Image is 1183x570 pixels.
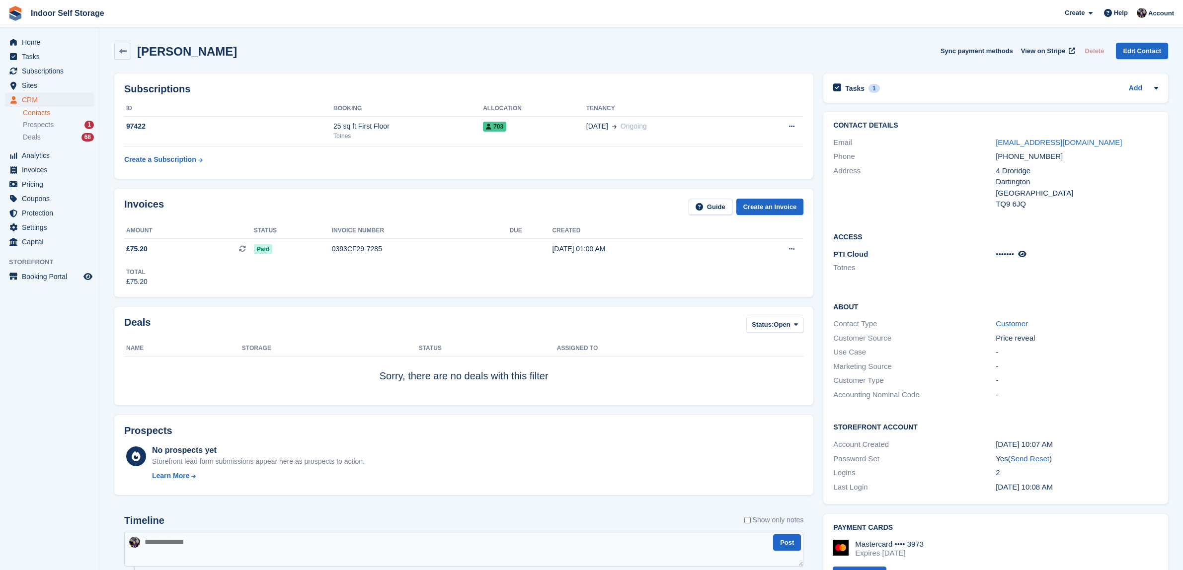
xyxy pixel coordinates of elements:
[137,45,237,58] h2: [PERSON_NAME]
[124,425,172,436] h2: Prospects
[126,244,148,254] span: £75.20
[833,439,996,450] div: Account Created
[552,244,733,254] div: [DATE] 01:00 AM
[1129,83,1142,94] a: Add
[152,444,365,456] div: No prospects yet
[5,206,94,220] a: menu
[9,257,99,267] span: Storefront
[833,165,996,210] div: Address
[552,223,733,239] th: Created
[22,177,81,191] span: Pricing
[254,244,272,254] span: Paid
[1137,8,1147,18] img: Sandra Pomeroy
[22,192,81,206] span: Coupons
[833,250,868,258] span: PTI Cloud
[833,422,1158,431] h2: Storefront Account
[1017,43,1077,59] a: View on Stripe
[746,317,803,333] button: Status: Open
[833,361,996,372] div: Marketing Source
[124,199,164,215] h2: Invoices
[22,35,81,49] span: Home
[124,223,254,239] th: Amount
[996,165,1158,177] div: 4 Droridge
[833,151,996,162] div: Phone
[744,515,751,525] input: Show only notes
[5,50,94,64] a: menu
[833,389,996,401] div: Accounting Nominal Code
[124,121,333,132] div: 97422
[5,235,94,249] a: menu
[333,132,483,141] div: Totnes
[419,341,557,356] th: Status
[5,220,94,234] a: menu
[124,154,196,165] div: Create a Subscription
[242,341,419,356] th: Storage
[22,148,81,162] span: Analytics
[996,439,1158,450] div: [DATE] 10:07 AM
[833,375,996,386] div: Customer Type
[833,453,996,465] div: Password Set
[1065,8,1085,18] span: Create
[23,120,54,130] span: Prospects
[855,549,924,558] div: Expires [DATE]
[23,133,41,142] span: Deals
[8,6,23,21] img: stora-icon-8386f47178a22dfd0bd8f6a31ec36ba5ce8667c1dd55bd0f319d3a0aa187defe.svg
[996,333,1158,344] div: Price reveal
[22,270,81,284] span: Booking Portal
[774,320,790,330] span: Open
[833,137,996,148] div: Email
[996,389,1158,401] div: -
[586,121,608,132] span: [DATE]
[855,540,924,549] div: Mastercard •••• 3973
[5,177,94,191] a: menu
[333,121,483,132] div: 25 sq ft First Floor
[996,176,1158,188] div: Dartington
[744,515,804,525] label: Show only notes
[996,151,1158,162] div: [PHONE_NUMBER]
[124,83,803,95] h2: Subscriptions
[1021,46,1065,56] span: View on Stripe
[833,347,996,358] div: Use Case
[5,148,94,162] a: menu
[254,223,332,239] th: Status
[996,347,1158,358] div: -
[22,163,81,177] span: Invoices
[5,163,94,177] a: menu
[124,515,164,526] h2: Timeline
[833,262,996,274] li: Totnes
[941,43,1013,59] button: Sync payment methods
[124,101,333,117] th: ID
[833,122,1158,130] h2: Contact Details
[124,150,203,169] a: Create a Subscription
[152,471,365,481] a: Learn More
[22,78,81,92] span: Sites
[5,35,94,49] a: menu
[332,223,510,239] th: Invoice number
[736,199,804,215] a: Create an Invoice
[152,456,365,467] div: Storefront lead form submissions appear here as prospects to action.
[833,318,996,330] div: Contact Type
[1116,43,1168,59] a: Edit Contact
[126,277,148,287] div: £75.20
[483,101,586,117] th: Allocation
[5,78,94,92] a: menu
[22,220,81,234] span: Settings
[5,64,94,78] a: menu
[81,133,94,142] div: 68
[129,537,140,548] img: Sandra Pomeroy
[689,199,732,215] a: Guide
[22,206,81,220] span: Protection
[996,483,1053,491] time: 2025-07-24 09:08:45 UTC
[23,120,94,130] a: Prospects 1
[1011,454,1049,463] a: Send Reset
[22,235,81,249] span: Capital
[833,482,996,493] div: Last Login
[996,375,1158,386] div: -
[5,270,94,284] a: menu
[22,64,81,78] span: Subscriptions
[1081,43,1108,59] button: Delete
[996,467,1158,479] div: 2
[152,471,189,481] div: Learn More
[27,5,108,21] a: Indoor Self Storage
[752,320,774,330] span: Status:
